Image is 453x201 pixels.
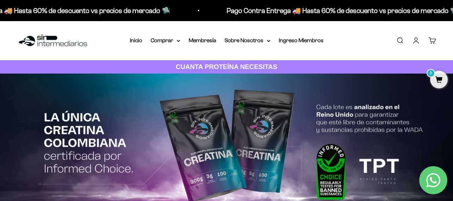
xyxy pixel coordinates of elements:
[189,37,216,43] a: Membresía
[130,37,142,43] a: Inicio
[225,36,270,45] summary: Sobre Nosotros
[151,36,180,45] summary: Comprar
[427,69,435,77] mark: 0
[430,76,448,84] a: 0
[279,37,323,43] a: Ingreso Miembros
[176,63,277,70] strong: CUANTA PROTEÍNA NECESITAS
